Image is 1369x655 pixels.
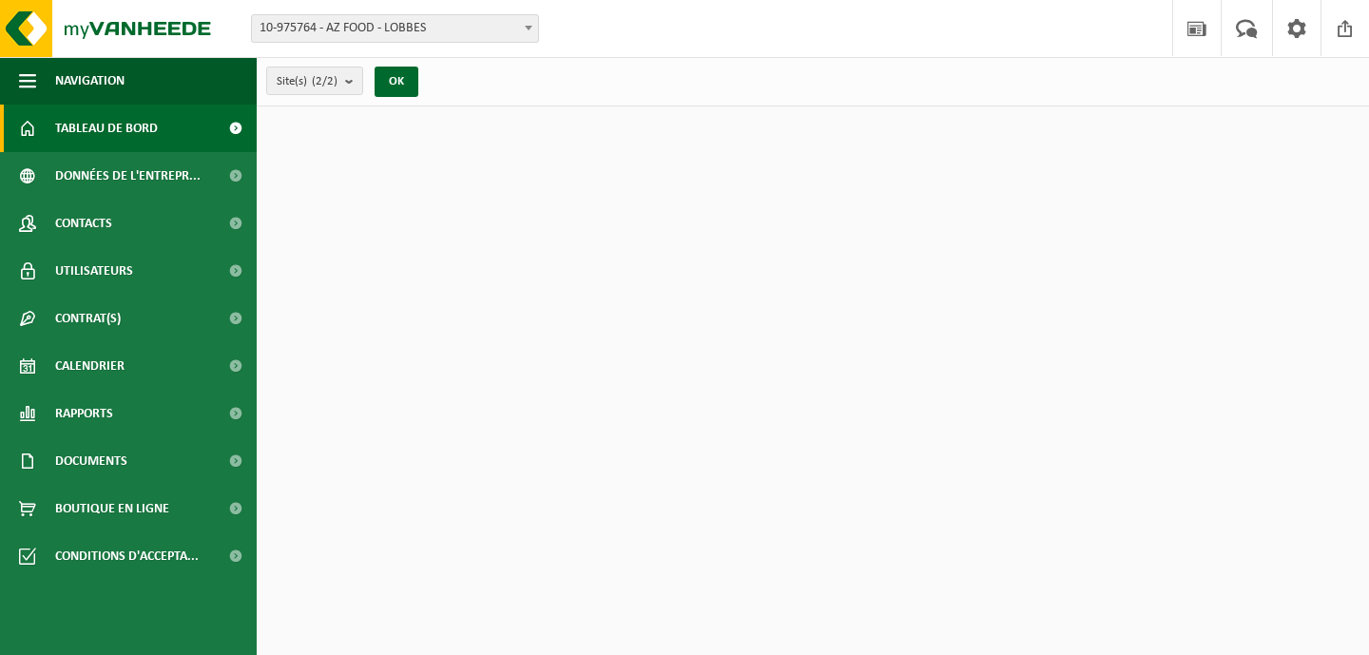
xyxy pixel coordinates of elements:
span: Tableau de bord [55,105,158,152]
span: Contacts [55,200,112,247]
button: OK [375,67,418,97]
span: Utilisateurs [55,247,133,295]
span: Rapports [55,390,113,437]
span: Site(s) [277,67,337,96]
span: Conditions d'accepta... [55,532,199,580]
span: 10-975764 - AZ FOOD - LOBBES [252,15,538,42]
span: Documents [55,437,127,485]
span: Données de l'entrepr... [55,152,201,200]
span: Contrat(s) [55,295,121,342]
span: Navigation [55,57,125,105]
button: Site(s)(2/2) [266,67,363,95]
span: Boutique en ligne [55,485,169,532]
span: 10-975764 - AZ FOOD - LOBBES [251,14,539,43]
span: Calendrier [55,342,125,390]
count: (2/2) [312,75,337,87]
